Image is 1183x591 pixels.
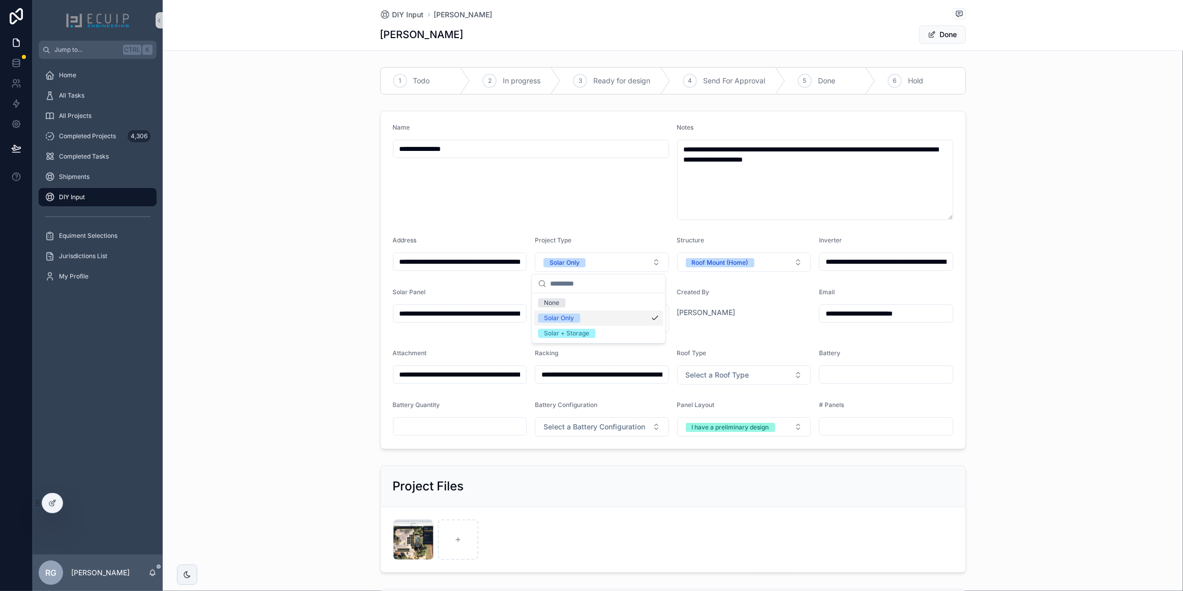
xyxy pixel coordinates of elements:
span: Jump to... [54,46,119,54]
div: Solar Only [544,314,574,323]
span: Panel Layout [677,401,715,409]
div: Solar + Storage [544,329,589,338]
span: Send For Approval [703,76,765,86]
span: # Panels [819,401,844,409]
span: All Tasks [59,91,84,100]
a: All Tasks [39,86,157,105]
a: All Projects [39,107,157,125]
span: Completed Tasks [59,152,109,161]
h1: [PERSON_NAME] [380,27,464,42]
button: Done [919,25,966,44]
button: Jump to...CtrlK [39,41,157,59]
span: RG [45,567,56,579]
span: Completed Projects [59,132,116,140]
span: Select a Roof Type [686,370,749,380]
div: 4,306 [128,130,150,142]
a: Completed Projects4,306 [39,127,157,145]
span: 2 [488,77,492,85]
span: Structure [677,236,705,244]
a: DIY Input [39,188,157,206]
div: Roof Mount (Home) [692,258,748,267]
span: Ctrl [123,45,141,55]
span: Attachment [393,349,427,357]
button: Select Button [535,417,669,437]
a: My Profile [39,267,157,286]
span: In progress [503,76,540,86]
span: 1 [399,77,401,85]
span: Done [818,76,835,86]
span: My Profile [59,272,88,281]
span: 3 [579,77,582,85]
span: Roof Type [677,349,707,357]
span: Jurisdictions List [59,252,107,260]
span: Project Type [535,236,571,244]
span: DIY Input [392,10,424,20]
button: Select Button [677,417,811,437]
img: App logo [66,12,130,28]
span: DIY Input [59,193,85,201]
span: Ready for design [593,76,650,86]
span: Created By [677,288,710,296]
span: Racking [535,349,558,357]
div: None [544,298,559,307]
span: Select a Battery Configuration [543,422,645,432]
span: Notes [677,123,694,131]
span: Address [393,236,417,244]
a: Shipments [39,168,157,186]
a: [PERSON_NAME] [677,307,736,318]
p: [PERSON_NAME] [71,568,130,578]
span: Todo [413,76,430,86]
h2: Project Files [393,478,464,494]
a: DIY Input [380,10,424,20]
span: 4 [688,77,692,85]
a: Equiment Selections [39,227,157,245]
span: 6 [893,77,896,85]
a: Home [39,66,157,84]
a: Completed Tasks [39,147,157,166]
span: Battery [819,349,840,357]
button: Select Button [677,253,811,272]
span: Battery Quantity [393,401,440,409]
button: Select Button [677,365,811,385]
div: scrollable content [33,59,163,299]
div: Solar Only [550,258,580,267]
span: Equiment Selections [59,232,117,240]
span: Solar Panel [393,288,426,296]
span: Name [393,123,410,131]
button: Select Button [535,253,669,272]
div: Suggestions [532,293,665,343]
span: Hold [908,76,923,86]
a: Jurisdictions List [39,247,157,265]
a: [PERSON_NAME] [434,10,493,20]
span: Email [819,288,835,296]
div: I have a preliminary design [692,423,769,432]
span: Battery Configuration [535,401,597,409]
span: K [143,46,151,54]
span: Inverter [819,236,842,244]
span: All Projects [59,112,92,120]
span: Home [59,71,76,79]
span: Shipments [59,173,89,181]
span: 5 [803,77,807,85]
